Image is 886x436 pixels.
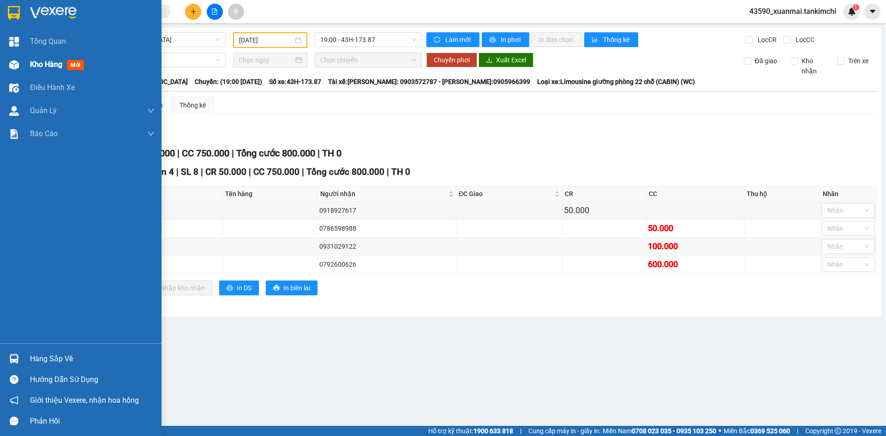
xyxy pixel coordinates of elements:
[232,148,234,159] span: |
[482,32,529,47] button: printerIn phơi
[724,426,790,436] span: Miền Bắc
[648,222,742,235] div: 50.000
[603,35,631,45] span: Thống kê
[8,6,20,20] img: logo-vxr
[754,35,778,45] span: Lọc CR
[205,167,246,177] span: CR 50.000
[320,33,416,47] span: 19:00 - 43H-173.87
[124,186,223,202] th: ĐVT
[9,106,19,116] img: warehouse-icon
[848,7,856,16] img: icon-new-feature
[219,281,259,295] button: printerIn DS
[10,375,18,384] span: question-circle
[143,281,212,295] button: downloadNhập kho nhận
[387,167,389,177] span: |
[233,8,239,15] span: aim
[30,128,58,139] span: Báo cáo
[751,56,781,66] span: Đã giao
[227,285,233,292] span: printer
[496,55,526,65] span: Xuất Excel
[647,186,744,202] th: CC
[239,35,293,45] input: 12/10/2025
[319,241,455,251] div: 0931029122
[428,426,513,436] span: Hỗ trợ kỹ thuật:
[269,77,321,87] span: Số xe: 43H-173.87
[177,148,180,159] span: |
[237,283,251,293] span: In DS
[125,259,221,269] div: Thùng xốp
[147,107,155,114] span: down
[273,285,280,292] span: printer
[30,414,155,428] div: Phản hồi
[592,36,599,44] span: bar-chart
[792,35,816,45] span: Lọc CC
[306,167,384,177] span: Tổng cước 800.000
[10,396,18,405] span: notification
[459,189,553,199] span: ĐC Giao
[501,35,522,45] span: In phơi
[182,148,229,159] span: CC 750.000
[147,130,155,137] span: down
[195,77,262,87] span: Chuyến: (19:00 [DATE])
[319,205,455,215] div: 0918927617
[125,205,221,215] div: Bọc
[319,259,455,269] div: 0792600626
[473,427,513,435] strong: 1900 633 818
[798,56,830,76] span: Kho nhận
[648,240,742,253] div: 100.000
[823,189,874,199] div: Nhãn
[835,428,841,434] span: copyright
[603,426,716,436] span: Miền Nam
[30,352,155,366] div: Hàng sắp về
[434,36,442,44] span: sync
[328,77,530,87] span: Tài xế: [PERSON_NAME]: 0903572787 - [PERSON_NAME]:0905966399
[211,8,218,15] span: file-add
[648,258,742,271] div: 600.000
[223,186,318,202] th: Tên hàng
[228,4,244,20] button: aim
[30,82,75,93] span: Điều hành xe
[797,426,798,436] span: |
[125,241,221,251] div: Thùng xốp
[67,60,84,70] span: mới
[584,32,638,47] button: bar-chartThống kê
[563,186,647,202] th: CR
[537,77,695,87] span: Loại xe: Limousine giường phòng 22 chỗ (CABIN) (WC)
[236,148,315,159] span: Tổng cước 800.000
[426,32,479,47] button: syncLàm mới
[125,223,221,233] div: Kiện vừa
[317,148,320,159] span: |
[9,83,19,93] img: warehouse-icon
[853,4,859,11] sup: 1
[322,148,341,159] span: TH 0
[9,354,19,364] img: warehouse-icon
[532,32,582,47] button: In đơn chọn
[180,100,206,110] div: Thống kê
[30,60,62,69] span: Kho hàng
[185,4,201,20] button: plus
[632,427,716,435] strong: 0708 023 035 - 0935 103 250
[528,426,600,436] span: Cung cấp máy in - giấy in:
[266,281,317,295] button: printerIn biên lai
[190,8,197,15] span: plus
[744,186,820,202] th: Thu hộ
[320,189,447,199] span: Người nhận
[868,7,877,16] span: caret-down
[249,167,251,177] span: |
[10,417,18,425] span: message
[150,167,174,177] span: Đơn 4
[864,4,880,20] button: caret-down
[391,167,410,177] span: TH 0
[207,4,223,20] button: file-add
[520,426,521,436] span: |
[9,129,19,139] img: solution-icon
[319,223,455,233] div: 0786598988
[176,167,179,177] span: |
[253,167,299,177] span: CC 750.000
[742,6,844,17] span: 43590_xuanmai.tankimchi
[181,167,198,177] span: SL 8
[486,57,492,64] span: download
[9,37,19,47] img: dashboard-icon
[30,105,57,116] span: Quản Lý
[718,429,721,433] span: ⚪️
